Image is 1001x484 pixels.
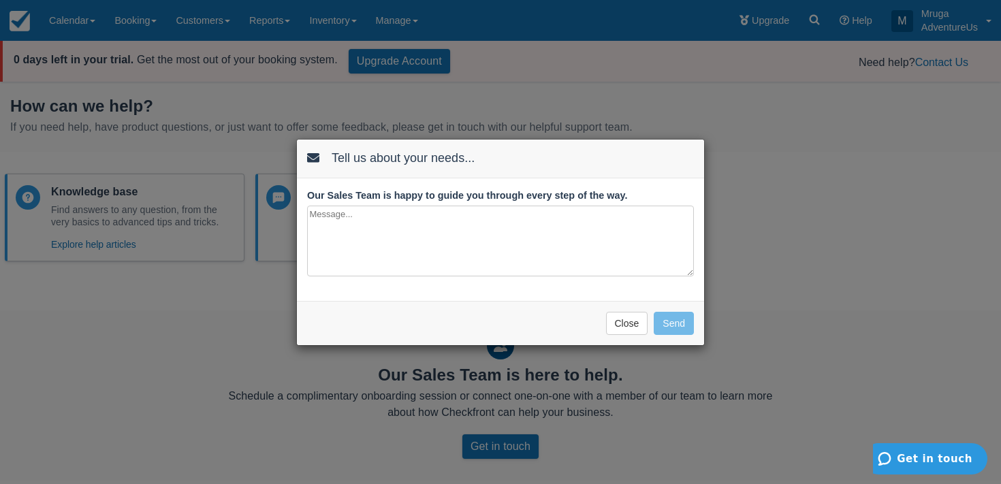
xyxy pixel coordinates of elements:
[873,443,987,477] iframe: Opens a widget where you can find more information
[307,189,627,203] label: Our Sales Team is happy to guide you through every step of the way.
[654,312,694,335] button: Send
[307,150,694,167] h4: Tell us about your needs...
[606,312,648,335] button: Close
